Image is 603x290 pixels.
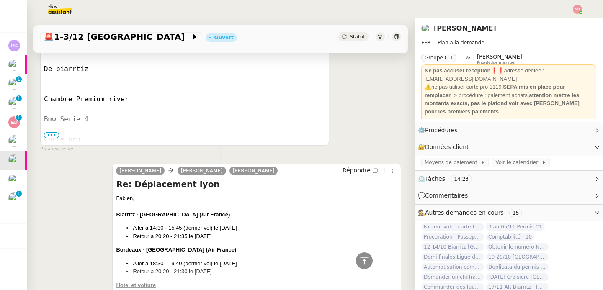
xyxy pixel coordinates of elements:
[178,167,226,175] a: [PERSON_NAME]
[415,122,603,139] div: ⚙️Procédures
[350,34,365,40] span: Statut
[486,223,545,231] span: 3 au 05/11 Permis C1
[425,144,469,150] span: Données client
[17,95,21,103] p: 1
[133,259,397,268] li: Aller à 18:30 - 19:40 (dernier vol) le [DATE]
[8,135,20,147] img: users%2F9GXHdUEgf7ZlSXdwo7B3iBDT3M02%2Favatar%2Fimages.jpeg
[418,126,461,135] span: ⚙️
[509,209,522,217] nz-tag: 15
[477,54,522,64] app-user-label: Knowledge manager
[425,92,580,115] strong: attention mettre les montants exacts, pas le plafond,voir avec [PERSON_NAME] pour les premiers pa...
[425,209,504,216] span: Autres demandes en cours
[418,175,479,182] span: ⏲️
[17,76,21,84] p: 1
[425,67,491,74] strong: Ne pas accuser réception
[133,224,397,232] li: Aller à 14:30 - 15:45 (dernier vol) le [DATE]
[229,167,278,175] a: [PERSON_NAME]
[133,267,397,276] li: Retour à 20:20 - 21:30 le [DATE]
[486,273,549,281] span: [DATE] Croisière [GEOGRAPHIC_DATA]
[116,194,397,203] div: Fabien,
[425,67,593,83] div: ❗❗adresse dédiée : [EMAIL_ADDRESS][DOMAIN_NAME]
[8,174,20,185] img: users%2FrZ9hsAwvZndyAxvpJrwIinY54I42%2Favatar%2FChatGPT%20Image%201%20aou%CC%82t%202025%2C%2011_1...
[133,232,397,241] li: Retour à 20:20 - 21:35 le [DATE]
[214,35,233,40] div: Ouvert
[16,191,22,197] nz-badge-sup: 1
[16,76,22,82] nz-badge-sup: 1
[466,54,470,64] span: &
[8,97,20,109] img: users%2FNsDxpgzytqOlIY2WSYlFcHtx26m1%2Favatar%2F8901.jpg
[343,166,371,175] span: Répondre
[425,127,458,133] span: Procédures
[421,263,484,271] span: Automatisation comptable Sequance
[8,40,20,51] img: svg
[421,24,430,33] img: users%2FNsDxpgzytqOlIY2WSYlFcHtx26m1%2Favatar%2F8901.jpg
[451,175,472,183] nz-tag: 14:23
[44,64,325,74] div: De biarrtiz
[116,282,156,288] u: Hotel et voiture
[425,84,565,98] strong: SEPA mis en place pour remplacer
[425,175,445,182] span: Tâches
[421,273,484,281] span: Demander un chiffrage pour caisson hyperbar
[17,191,21,198] p: 1
[415,187,603,204] div: 💬Commentaires
[573,5,582,14] img: svg
[421,223,484,231] span: Fabien, votre carte Liberté expire dans 9 jours
[421,40,430,46] span: FFB
[438,40,484,46] span: Plan à la demande
[418,209,526,216] span: 🕵️
[116,211,230,218] u: Biarritz - [GEOGRAPHIC_DATA] (Air France)
[116,178,397,190] h4: Re: Déplacement lyon
[8,59,20,71] img: users%2F3XW7N0tEcIOoc8sxKxWqDcFn91D2%2Favatar%2F5653ca14-9fea-463f-a381-ec4f4d723a3b
[425,158,480,167] span: Moyens de paiement
[16,115,22,121] nz-badge-sup: 1
[44,94,325,104] div: Chambre Premium river
[486,233,534,241] span: Comptabilité - 10
[44,32,54,42] span: 🚨
[116,167,165,175] a: [PERSON_NAME]
[415,171,603,187] div: ⏲️Tâches 14:23
[421,243,484,251] span: 12-14/10 Biarritz-[GEOGRAPHIC_DATA]
[418,192,472,199] span: 💬
[8,192,20,204] img: users%2FrZ9hsAwvZndyAxvpJrwIinY54I42%2Favatar%2FChatGPT%20Image%201%20aou%CC%82t%202025%2C%2011_1...
[44,33,191,41] span: 1-3/12 [GEOGRAPHIC_DATA]
[44,114,325,124] div: Bmw Serie 4
[16,95,22,101] nz-badge-sup: 1
[495,158,541,167] span: Voir le calendrier
[40,146,73,153] span: il y a une heure
[17,115,21,122] p: 1
[421,233,484,241] span: Procuration - Passeport brésilien
[477,54,522,60] span: [PERSON_NAME]
[415,139,603,155] div: 🔐Données client
[8,116,20,128] img: svg
[434,24,496,32] a: [PERSON_NAME]
[8,154,20,166] img: users%2FNsDxpgzytqOlIY2WSYlFcHtx26m1%2Favatar%2F8901.jpg
[425,192,468,199] span: Commentaires
[486,263,549,271] span: Duplicata du permis bateau
[418,142,472,152] span: 🔐
[44,132,59,138] span: •••
[421,253,484,261] span: Demi finales Ligue des champions
[8,78,20,90] img: users%2FlTfsyV2F6qPWZMLkCFFmx0QkZeu2%2Favatar%2FChatGPT%20Image%201%20aou%CC%82t%202025%2C%2011_0...
[340,166,381,175] button: Répondre
[486,243,549,251] span: Obtenir le numéro NEPH
[415,205,603,221] div: 🕵️Autres demandes en cours 15
[44,134,325,144] div: Carte pro
[477,60,516,65] span: Knowledge manager
[486,253,549,261] span: 19-29/10 [GEOGRAPHIC_DATA]
[425,83,593,115] div: ⚠️ne pas utiliser carte pro 1119, => procédure : paiement achats,
[116,246,236,253] u: Bordeaux - [GEOGRAPHIC_DATA] (Air France)
[421,54,456,62] nz-tag: Groupe C.1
